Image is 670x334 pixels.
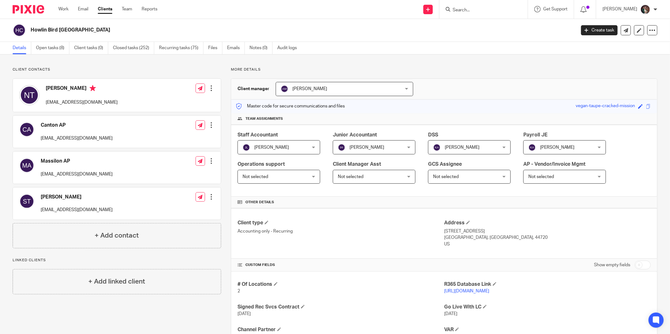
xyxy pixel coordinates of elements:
[238,326,444,333] h4: Channel Partner
[238,289,240,293] span: 2
[333,162,381,167] span: Client Manager Asst
[78,6,88,12] a: Email
[452,8,509,13] input: Search
[238,312,251,316] span: [DATE]
[444,281,651,288] h4: R365 Database Link
[433,175,459,179] span: Not selected
[277,42,302,54] a: Audit logs
[231,67,657,72] p: More details
[602,6,637,12] p: [PERSON_NAME]
[444,234,651,241] p: [GEOGRAPHIC_DATA], [GEOGRAPHIC_DATA], 44720
[41,207,113,213] p: [EMAIL_ADDRESS][DOMAIN_NAME]
[236,103,345,109] p: Master code for secure communications and files
[581,25,618,35] a: Create task
[142,6,157,12] a: Reports
[238,220,444,226] h4: Client type
[576,103,635,110] div: vegan-taupe-cracked-mission
[74,42,108,54] a: Client tasks (0)
[245,200,274,205] span: Other details
[46,99,118,106] p: [EMAIL_ADDRESS][DOMAIN_NAME]
[254,145,289,150] span: [PERSON_NAME]
[444,304,651,310] h4: Go Live With LC
[46,85,118,93] h4: [PERSON_NAME]
[88,277,145,286] h4: + Add linked client
[338,175,363,179] span: Not selected
[238,304,444,310] h4: Signed Rec Svcs Contract
[238,262,444,268] h4: CUSTOM FIELDS
[338,144,345,151] img: svg%3E
[543,7,567,11] span: Get Support
[36,42,69,54] a: Open tasks (8)
[523,162,586,167] span: AP - Vendor/Invoice Mgmt
[245,116,283,121] span: Team assignments
[41,122,113,129] h4: Canton AP
[243,175,268,179] span: Not selected
[444,312,457,316] span: [DATE]
[208,42,222,54] a: Files
[113,42,154,54] a: Closed tasks (252)
[281,85,288,93] img: svg%3E
[13,42,31,54] a: Details
[350,145,384,150] span: [PERSON_NAME]
[19,194,34,209] img: svg%3E
[41,158,113,164] h4: Massilon AP
[238,132,278,137] span: Staff Accountant
[540,145,575,150] span: [PERSON_NAME]
[444,326,651,333] h4: VAR
[433,144,441,151] img: svg%3E
[227,42,245,54] a: Emails
[428,162,462,167] span: GCS Assignee
[523,132,548,137] span: Payroll JE
[528,144,536,151] img: svg%3E
[159,42,203,54] a: Recurring tasks (75)
[444,228,651,234] p: [STREET_ADDRESS]
[41,171,113,177] p: [EMAIL_ADDRESS][DOMAIN_NAME]
[640,4,650,14] img: Profile%20picture%20JUS.JPG
[13,258,221,263] p: Linked clients
[58,6,68,12] a: Work
[594,262,630,268] label: Show empty fields
[19,158,34,173] img: svg%3E
[238,86,269,92] h3: Client manager
[428,132,438,137] span: DSS
[445,145,479,150] span: [PERSON_NAME]
[528,175,554,179] span: Not selected
[95,231,139,240] h4: + Add contact
[13,24,26,37] img: svg%3E
[90,85,96,91] i: Primary
[122,6,132,12] a: Team
[13,5,44,14] img: Pixie
[41,135,113,141] p: [EMAIL_ADDRESS][DOMAIN_NAME]
[444,241,651,247] p: US
[31,27,463,33] h2: Howlin Bird [GEOGRAPHIC_DATA]
[238,281,444,288] h4: # Of Locations
[19,85,39,105] img: svg%3E
[19,122,34,137] img: svg%3E
[444,220,651,226] h4: Address
[98,6,112,12] a: Clients
[292,87,327,91] span: [PERSON_NAME]
[243,144,250,151] img: svg%3E
[250,42,273,54] a: Notes (0)
[41,194,113,200] h4: [PERSON_NAME]
[238,162,285,167] span: Operations support
[333,132,377,137] span: Junior Accountant
[238,228,444,234] p: Accounting only - Recurring
[444,289,489,293] a: [URL][DOMAIN_NAME]
[13,67,221,72] p: Client contacts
